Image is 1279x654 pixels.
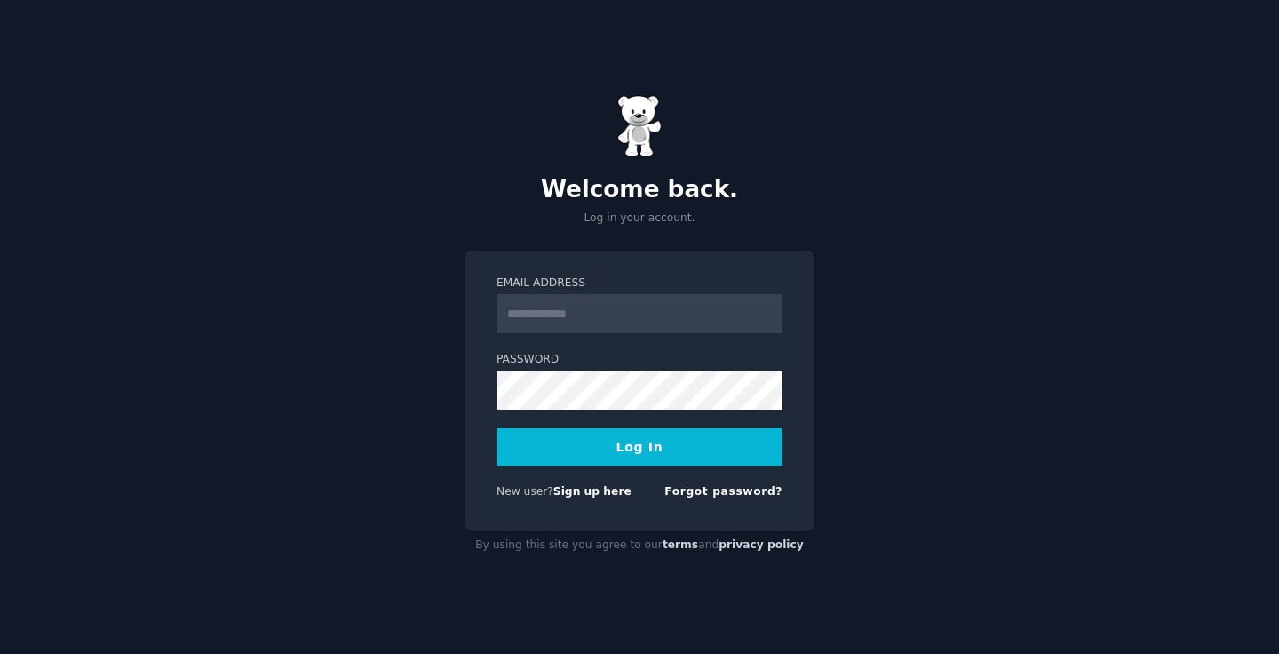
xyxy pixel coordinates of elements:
[497,352,782,368] label: Password
[617,95,662,157] img: Gummy Bear
[497,485,553,498] span: New user?
[719,538,804,551] a: privacy policy
[663,538,698,551] a: terms
[465,531,814,560] div: By using this site you agree to our and
[553,485,632,498] a: Sign up here
[497,275,782,291] label: Email Address
[664,485,782,498] a: Forgot password?
[497,428,782,466] button: Log In
[465,176,814,204] h2: Welcome back.
[465,211,814,227] p: Log in your account.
